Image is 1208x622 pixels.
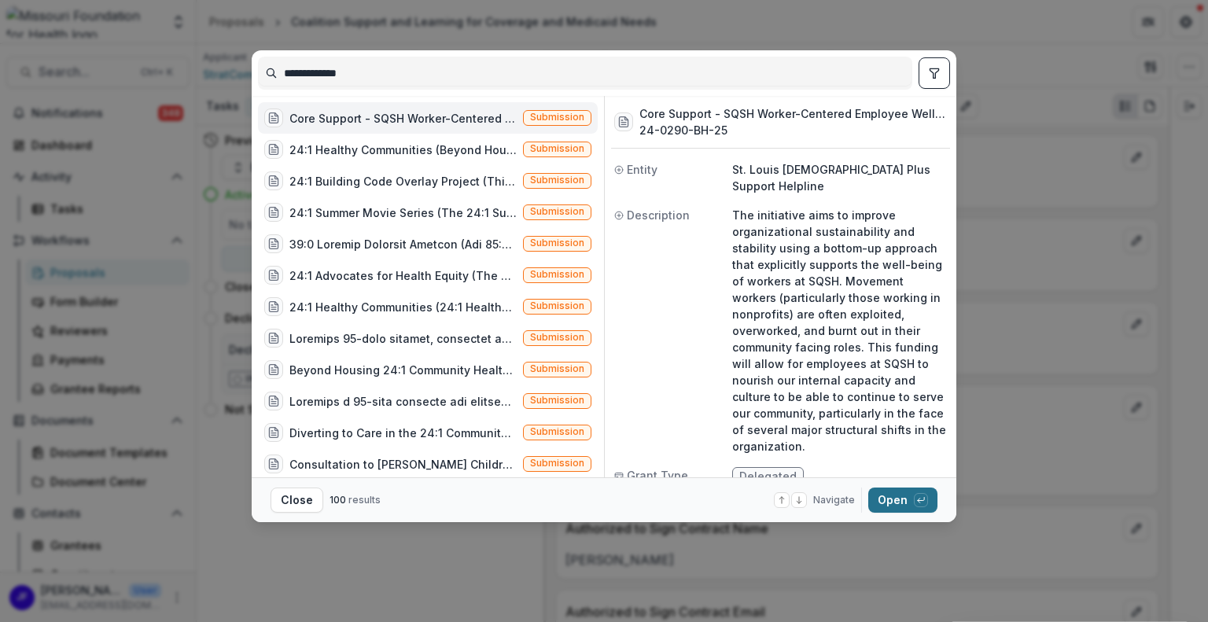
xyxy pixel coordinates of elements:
[289,393,517,410] div: Loremips d 95-sita consecte adi elitseddoei, temporinc, utlabor etdo magnaaliqu, eni adminimve qu...
[289,299,517,315] div: 24:1 Healthy Communities (24:1 Healthy Communities is an initiative to reduce [MEDICAL_DATA] in t...
[530,206,584,217] span: Submission
[330,494,346,506] span: 100
[289,204,517,221] div: 24:1 Summer Movie Series (The 24:1 Summer Movie Series is a free monthly event that will build so...
[639,122,947,138] h3: 24-0290-BH-25
[627,161,657,178] span: Entity
[732,207,947,455] p: The initiative aims to improve organizational sustainability and stability using a bottom-up appr...
[868,488,937,513] button: Open
[739,470,797,484] span: Delegated
[289,173,517,190] div: 24:1 Building Code Overlay Project (This Building Code Overlay project is a two-year, cross-secto...
[530,395,584,406] span: Submission
[639,105,947,122] h3: Core Support - SQSH Worker-Centered Employee Wellness Initiative
[813,493,855,507] span: Navigate
[627,467,688,484] span: Grant Type
[530,269,584,280] span: Submission
[289,236,517,252] div: 39:0 Loremip Dolorsit Ametcon (Adi 85:0 Elitsed Doeiusmo Tempori utla etdolo m aliquae adminimven...
[289,142,517,158] div: 24:1 Healthy Communities (Beyond Housing requests funds to continue the 24:1 Healthy Communities ...
[289,456,517,473] div: Consultation to [PERSON_NAME] Children & Family Services to prepare application for Basic Center ...
[530,175,584,186] span: Submission
[627,207,690,223] span: Description
[732,161,947,194] p: St. Louis [DEMOGRAPHIC_DATA] Plus Support Helpline
[289,362,517,378] div: Beyond Housing 24:1 Community Health Worker Project (Beyond Housing will employ two Community Hea...
[289,110,517,127] div: Core Support - SQSH Worker-Centered Employee Wellness Initiative (The initiative aims to improve ...
[530,426,584,437] span: Submission
[530,143,584,154] span: Submission
[530,458,584,469] span: Submission
[530,332,584,343] span: Submission
[289,425,517,441] div: Diverting to Care in the 24:1 Community (To address needs of [GEOGRAPHIC_DATA] residents with men...
[530,300,584,311] span: Submission
[271,488,323,513] button: Close
[289,330,517,347] div: Loremips 95-dolo sitamet, consectet adipisc, elitseddoe tem incid utlabore et dolorem al enimadmi...
[348,494,381,506] span: results
[530,237,584,248] span: Submission
[289,267,517,284] div: 24:1 Advocates for Health Equity (The 24:1 Initiative in the Normandy Schools Collaborative bring...
[530,363,584,374] span: Submission
[530,112,584,123] span: Submission
[919,57,950,89] button: toggle filters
